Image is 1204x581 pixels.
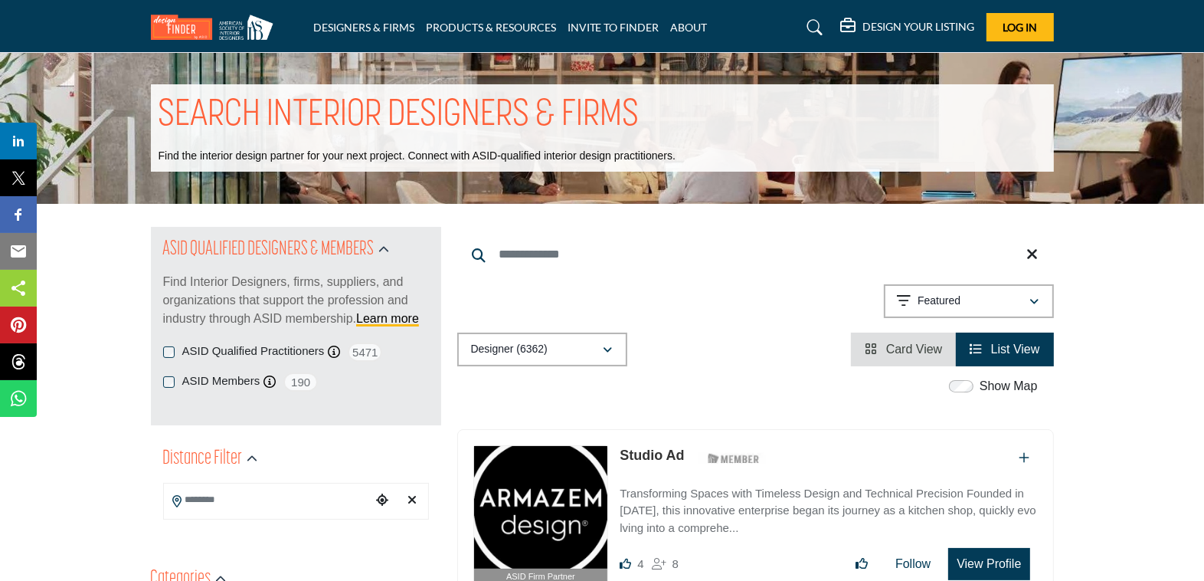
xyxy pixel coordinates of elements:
span: Card View [886,343,943,356]
label: ASID Members [182,373,260,390]
span: 5471 [348,343,382,362]
p: Featured [918,294,960,309]
a: INVITE TO FINDER [568,21,659,34]
a: Add To List [1019,451,1030,464]
i: Likes [620,558,631,570]
p: Find the interior design partner for your next project. Connect with ASID-qualified interior desi... [159,149,676,164]
h2: ASID QUALIFIED DESIGNERS & MEMBERS [163,236,375,264]
span: List View [991,343,1040,356]
img: ASID Members Badge Icon [699,449,768,468]
a: View Card [865,343,942,356]
a: Search [792,15,833,40]
input: ASID Members checkbox [163,376,175,388]
a: Transforming Spaces with Timeless Design and Technical Precision Founded in [DATE], this innovati... [620,476,1037,537]
span: 190 [283,373,318,392]
li: List View [956,333,1053,366]
a: Studio Ad [620,448,684,463]
div: Choose your current location [371,484,394,517]
button: View Profile [948,548,1029,580]
p: Find Interior Designers, firms, suppliers, and organizations that support the profession and indu... [163,273,429,328]
span: Log In [1003,21,1037,34]
h1: SEARCH INTERIOR DESIGNERS & FIRMS [159,92,640,140]
li: Card View [851,333,956,366]
p: Transforming Spaces with Timeless Design and Technical Precision Founded in [DATE], this innovati... [620,485,1037,537]
img: Studio Ad [474,446,608,569]
button: Like listing [846,549,878,579]
input: ASID Qualified Practitioners checkbox [163,346,175,358]
p: Designer (6362) [471,342,548,357]
div: Followers [652,555,679,573]
label: Show Map [980,377,1038,396]
button: Featured [884,284,1054,318]
a: ABOUT [671,21,708,34]
button: Log In [986,13,1054,41]
a: Learn more [356,312,419,325]
label: ASID Qualified Practitioners [182,343,325,360]
button: Follow [885,549,941,579]
p: Studio Ad [620,445,684,466]
div: Clear search location [401,484,424,517]
h5: DESIGN YOUR LISTING [863,20,975,34]
button: Designer (6362) [457,333,627,366]
div: DESIGN YOUR LISTING [841,18,975,37]
a: DESIGNERS & FIRMS [313,21,414,34]
span: 8 [672,557,679,570]
a: PRODUCTS & RESOURCES [426,21,556,34]
input: Search Keyword [457,236,1054,273]
span: 4 [637,557,643,570]
h2: Distance Filter [163,445,243,473]
input: Search Location [164,485,371,515]
img: Site Logo [151,15,281,40]
a: View List [970,343,1039,356]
